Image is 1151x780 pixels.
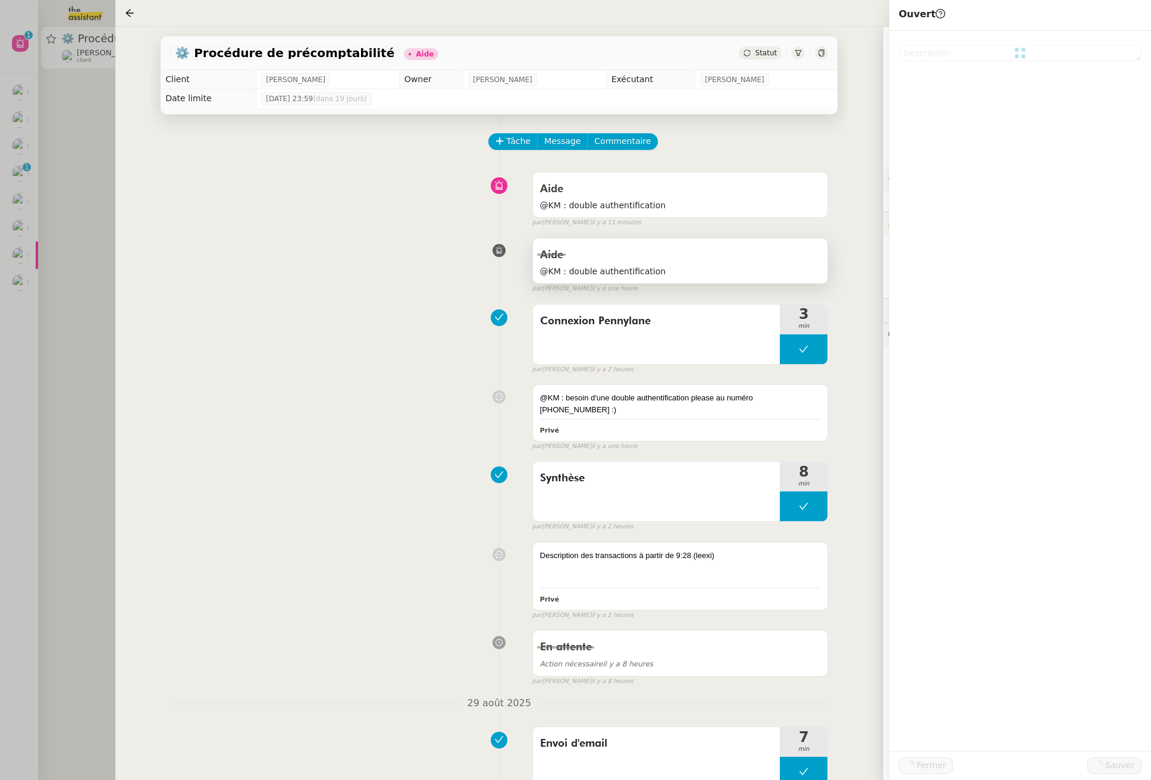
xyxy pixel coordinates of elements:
[594,134,651,148] span: Commentaire
[532,365,542,375] span: par
[532,522,633,532] small: [PERSON_NAME]
[780,465,827,479] span: 8
[537,133,588,150] button: Message
[888,330,990,339] span: 💬
[532,610,542,621] span: par
[175,47,394,59] span: ⚙️ Procédure de précomptabilité
[780,744,827,754] span: min
[532,218,641,228] small: [PERSON_NAME]
[540,642,592,653] span: En attente
[705,74,764,86] span: [PERSON_NAME]
[488,133,538,150] button: Tâche
[313,95,367,103] span: (dans 19 jours)
[899,757,953,774] button: Fermer
[399,70,463,89] td: Owner
[540,199,821,212] span: @KM : double authentification
[883,299,1151,322] div: ⏲️Tâches 461:34
[606,70,695,89] td: Exécutant
[540,427,559,434] b: Privé
[540,660,603,668] span: Action nécessaire
[532,284,542,294] span: par
[587,133,658,150] button: Commentaire
[540,312,773,330] span: Connexion Pennylane
[591,218,641,228] span: il y a 11 minutes
[532,284,638,294] small: [PERSON_NAME]
[161,70,256,89] td: Client
[591,284,638,294] span: il y a une heure
[591,365,633,375] span: il y a 2 heures
[506,134,531,148] span: Tâche
[473,74,532,86] span: [PERSON_NAME]
[883,167,1151,190] div: ⚙️Procédures
[266,74,325,86] span: [PERSON_NAME]
[544,134,581,148] span: Message
[780,479,827,489] span: min
[540,735,773,753] span: Envoi d'email
[416,51,434,58] div: Aide
[883,323,1151,346] div: 💬Commentaires 46
[591,522,633,532] span: il y a 2 heures
[780,307,827,321] span: 3
[532,676,633,687] small: [PERSON_NAME]
[591,441,638,452] span: il y a une heure
[532,218,542,228] span: par
[540,184,563,195] span: Aide
[532,676,542,687] span: par
[266,93,367,105] span: [DATE] 23:59
[532,522,542,532] span: par
[532,441,542,452] span: par
[780,321,827,331] span: min
[540,550,821,562] div: Description des transactions à partir de 9:28 (leexi)
[591,676,633,687] span: il y a 8 heures
[899,8,945,20] span: Ouvert
[540,392,821,415] div: @KM : besoin d'une double authentification please au numéro [PHONE_NUMBER] :)
[540,265,821,278] span: @KM : double authentification
[532,441,638,452] small: [PERSON_NAME]
[888,305,979,315] span: ⏲️
[540,250,563,261] span: Aide
[458,696,541,712] span: 29 août 2025
[540,596,559,603] b: Privé
[888,217,965,231] span: 🔐
[888,172,950,186] span: ⚙️
[540,469,773,487] span: Synthèse
[883,212,1151,236] div: 🔐Données client
[1087,757,1141,774] button: Sauver
[540,660,654,668] span: il y a 8 heures
[591,610,633,621] span: il y a 2 heures
[755,49,777,57] span: Statut
[780,730,827,744] span: 7
[161,89,256,108] td: Date limite
[532,610,633,621] small: [PERSON_NAME]
[532,365,633,375] small: [PERSON_NAME]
